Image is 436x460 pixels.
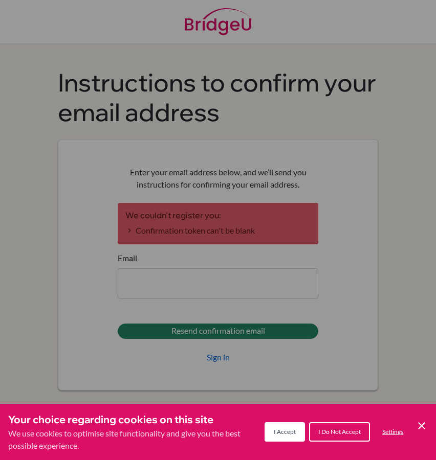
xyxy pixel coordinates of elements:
[309,422,370,442] button: I Do Not Accept
[265,422,305,442] button: I Accept
[374,423,411,441] button: Settings
[382,428,403,435] span: Settings
[8,412,265,427] h3: Your choice regarding cookies on this site
[274,428,296,435] span: I Accept
[416,420,428,432] button: Save and close
[8,427,265,452] p: We use cookies to optimise site functionality and give you the best possible experience.
[318,428,361,435] span: I Do Not Accept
